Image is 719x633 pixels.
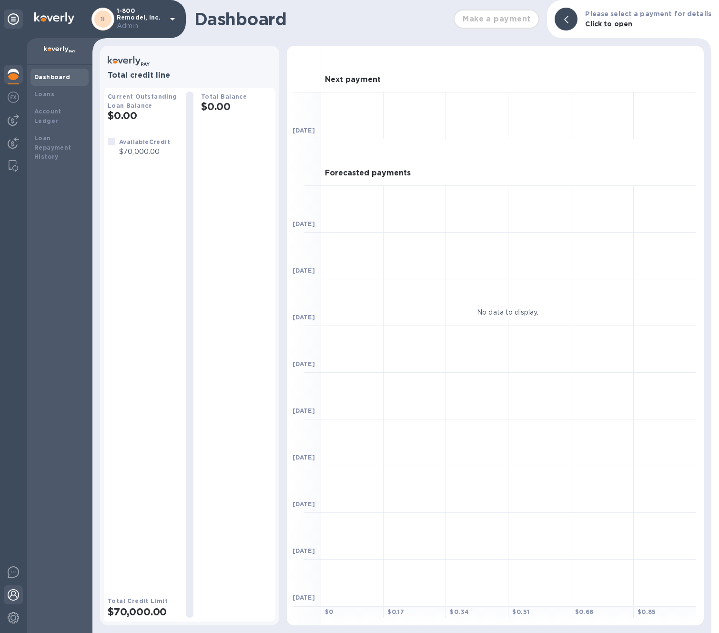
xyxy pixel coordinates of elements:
b: Please select a payment for details [585,10,711,18]
b: $ 0 [325,608,334,615]
b: [DATE] [293,454,315,461]
img: Foreign exchange [8,92,19,103]
b: $ 0.34 [450,608,469,615]
b: [DATE] [293,314,315,321]
div: Unpin categories [4,10,23,29]
b: Dashboard [34,73,71,81]
h3: Next payment [325,75,381,84]
b: [DATE] [293,594,315,601]
h3: Forecasted payments [325,169,411,178]
b: $ 0.68 [575,608,594,615]
b: Account Ledger [34,108,61,124]
b: Click to open [585,20,632,28]
b: Total Balance [201,93,247,100]
b: [DATE] [293,500,315,508]
p: 1-800 Remodel, Inc. [117,8,164,31]
b: 1I [101,15,105,22]
b: [DATE] [293,407,315,414]
h2: $0.00 [201,101,272,112]
b: Loan Repayment History [34,134,71,161]
b: [DATE] [293,127,315,134]
b: $ 0.51 [512,608,529,615]
b: Available Credit [119,138,170,145]
p: Admin [117,21,164,31]
b: [DATE] [293,360,315,368]
b: $ 0.17 [387,608,404,615]
b: Current Outstanding Loan Balance [108,93,177,109]
h2: $70,000.00 [108,606,178,618]
img: Logo [34,12,74,24]
p: $70,000.00 [119,147,170,157]
b: Loans [34,91,54,98]
h3: Total credit line [108,71,272,80]
h1: Dashboard [194,9,449,29]
b: [DATE] [293,220,315,227]
p: No data to display. [477,307,539,317]
b: Total Credit Limit [108,597,168,604]
h2: $0.00 [108,110,178,122]
b: [DATE] [293,267,315,274]
b: [DATE] [293,547,315,554]
b: $ 0.85 [638,608,656,615]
